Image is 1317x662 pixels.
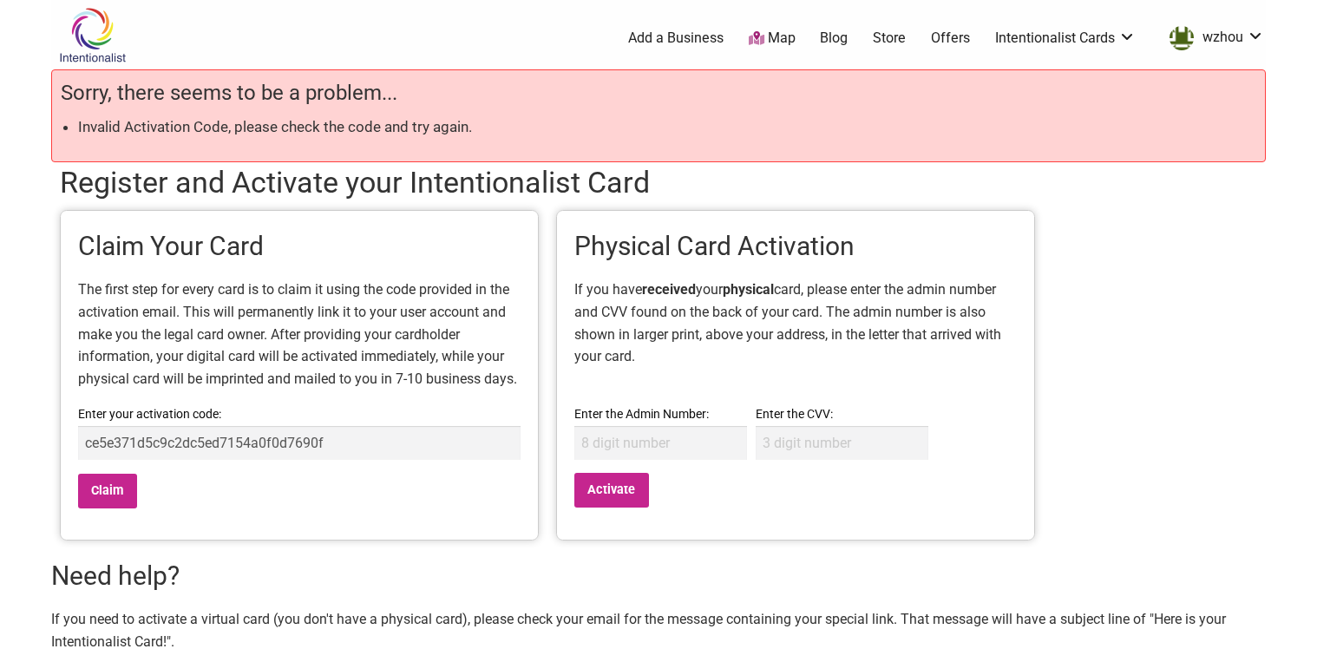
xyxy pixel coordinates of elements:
[51,7,134,63] img: Intentionalist
[61,79,1256,108] h4: Sorry, there seems to be a problem...
[574,473,649,508] input: Activate
[628,29,724,48] a: Add a Business
[60,162,1257,204] h1: Register and Activate your Intentionalist Card
[995,29,1136,48] a: Intentionalist Cards
[873,29,906,48] a: Store
[574,228,1017,265] h2: Physical Card Activation
[820,29,848,48] a: Blog
[723,281,774,298] b: physical
[1161,23,1264,54] a: wzhou
[574,403,747,425] label: Enter the Admin Number:
[574,426,747,460] input: 8 digit number
[574,279,1017,390] p: If you have your card, please enter the admin number and CVV found on the back of your card. The ...
[642,281,696,298] b: received
[756,403,928,425] label: Enter the CVV:
[51,558,1266,594] h2: Need help?
[51,608,1266,652] p: If you need to activate a virtual card (you don't have a physical card), please check your email ...
[78,474,137,509] input: Claim
[78,115,1256,139] li: Invalid Activation Code, please check the code and try again.
[756,426,928,460] input: 3 digit number
[78,228,521,265] h2: Claim Your Card
[749,29,796,49] a: Map
[78,403,521,425] label: Enter your activation code:
[931,29,970,48] a: Offers
[78,426,521,460] input: 32 characters of letters and numbers
[78,279,521,390] p: The first step for every card is to claim it using the code provided in the activation email. Thi...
